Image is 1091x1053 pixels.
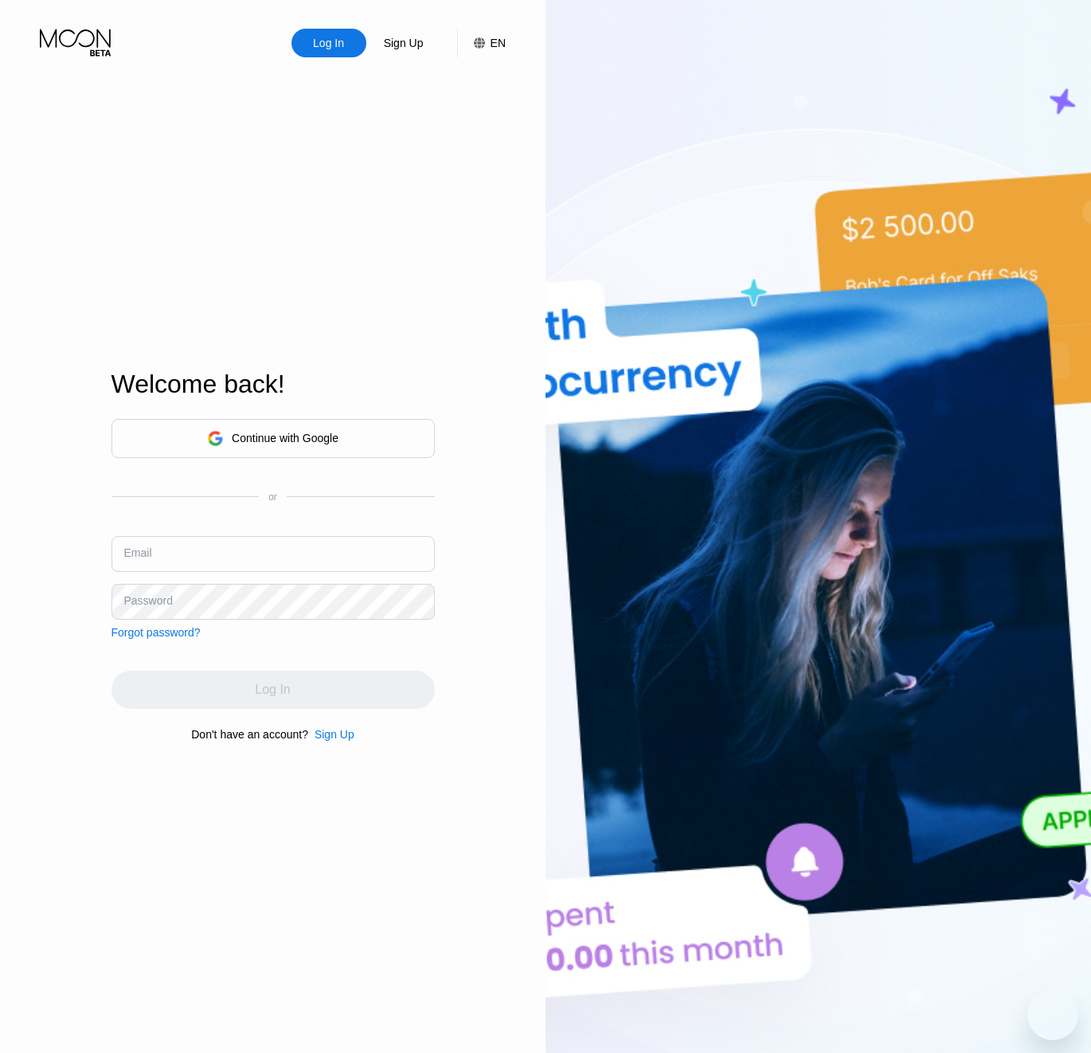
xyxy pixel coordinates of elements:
div: Log In [291,29,366,57]
iframe: Кнопка запуска окна обмена сообщениями [1027,989,1078,1040]
div: or [268,491,277,503]
div: Forgot password? [111,626,201,639]
div: Continue with Google [232,432,338,444]
div: Log In [311,35,346,51]
div: Sign Up [382,35,425,51]
div: Welcome back! [111,370,435,399]
div: EN [457,29,506,57]
div: Continue with Google [111,419,435,458]
div: Don't have an account? [191,728,308,741]
div: Email [124,546,152,559]
div: Sign Up [308,728,354,741]
div: Sign Up [315,728,354,741]
div: Sign Up [366,29,441,57]
div: Password [124,594,173,607]
div: EN [491,37,506,49]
